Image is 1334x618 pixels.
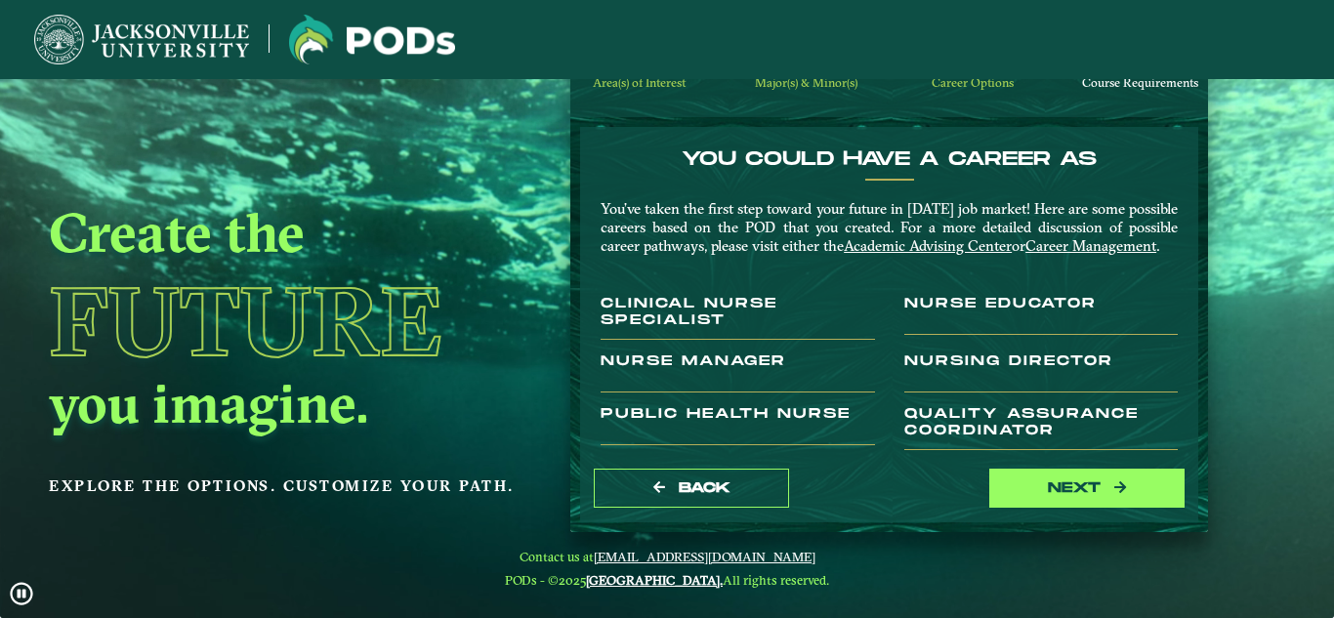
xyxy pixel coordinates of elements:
span: PODs - ©2025 All rights reserved. [505,572,829,588]
h3: Quality Assurance Coordinator [904,406,1179,450]
span: Course Requirements [1082,75,1198,90]
h2: you imagine. [49,369,524,437]
span: Back [679,479,730,496]
img: Jacksonville University logo [289,15,455,64]
button: Back [594,469,789,509]
a: Academic Advising Center [844,236,1012,255]
h3: Nurse Educator [904,296,1179,335]
span: Contact us at [505,549,829,564]
span: Major(s) & Minor(s) [755,75,857,90]
p: You’ve taken the first step toward your future in [DATE] job market! Here are some possible caree... [601,200,1178,255]
a: [EMAIL_ADDRESS][DOMAIN_NAME] [594,549,815,564]
a: [GEOGRAPHIC_DATA]. [586,572,723,588]
h3: Public Health Nurse [601,406,875,445]
p: Explore the options. Customize your path. [49,472,524,501]
h3: Nursing Director [904,353,1179,392]
a: Career Management [1025,236,1156,255]
h3: Nurse Manager [601,353,875,392]
h4: You Could Have a Career as [601,147,1178,171]
img: Jacksonville University logo [34,15,249,64]
span: Area(s) of Interest [593,75,686,90]
h1: Future [49,273,524,369]
h2: Create the [49,198,524,267]
h3: Clinical Nurse Specialist [601,296,875,340]
span: Career Options [932,75,1014,90]
button: next [989,469,1185,509]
